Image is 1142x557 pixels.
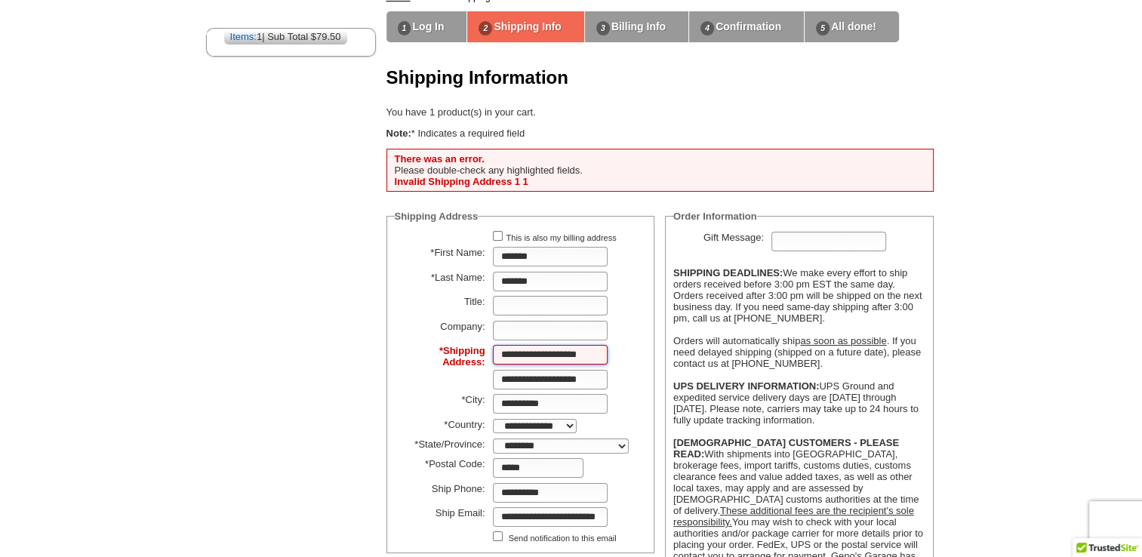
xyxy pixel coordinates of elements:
[673,232,768,243] label: Gift Message:
[207,47,266,58] a: Checkout
[395,229,647,245] div: This is also my billing address
[202,32,220,42] img: Shopping Cart icon
[800,335,886,346] u: as soon as possible
[386,128,411,139] strong: Note:
[494,19,561,35] span: Shipping Info
[395,439,489,450] label: State/Province:
[673,267,783,278] strong: SHIPPING DEADLINES:
[395,507,489,519] label: Ship Email:
[395,296,489,307] label: Title:
[395,165,925,176] p: Please double-check any highlighted fields.
[413,19,445,35] span: Log In
[509,534,620,543] label: Send notification to this email
[395,458,489,469] label: Postal Code:
[386,106,934,118] p: You have 1 product(s) in your cart.
[395,247,489,258] label: First Name:
[386,128,934,139] p: * Indicates a required field
[395,483,489,494] label: Ship Phone:
[831,19,876,35] span: All done!
[673,437,899,460] strong: [DEMOGRAPHIC_DATA] CUSTOMERS - PLEASE READ:
[395,345,489,368] label: Shipping Address:
[395,176,528,187] em: Invalid Shipping Address 1 1
[395,211,479,222] legend: Shipping Address
[230,31,257,42] span: Items:
[257,31,262,42] span: 1
[386,64,934,91] h1: Shipping Information
[395,153,485,165] em: There was an error.
[395,272,489,283] label: Last Name:
[224,29,347,45] div: | Sub Total $
[316,31,341,42] span: 79.50
[673,380,819,392] strong: UPS DELIVERY INFORMATION:
[395,394,489,405] label: City:
[611,19,666,35] span: Billing Info
[673,505,914,528] u: These additional fees are the recipient's sole responsibility.
[716,19,781,35] span: Confirmation
[673,211,757,222] legend: Order Information
[395,419,489,430] label: Country:
[395,321,489,332] label: Company:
